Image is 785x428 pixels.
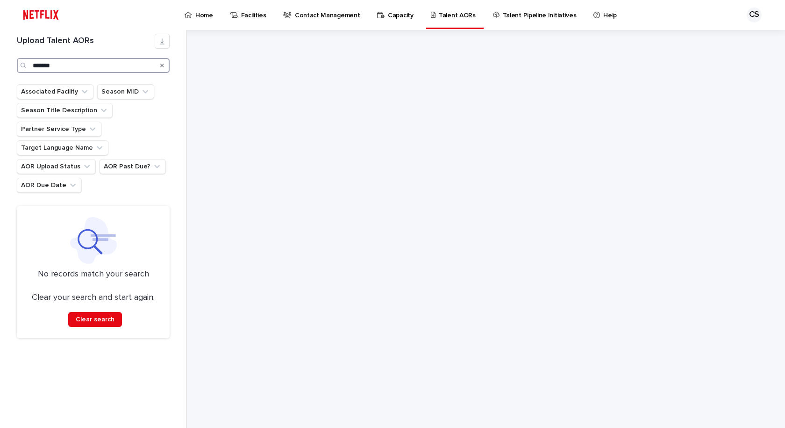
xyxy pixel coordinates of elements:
button: AOR Upload Status [17,159,96,174]
button: Season Title Description [17,103,113,118]
button: Associated Facility [17,84,93,99]
div: CS [747,7,762,22]
p: No records match your search [28,269,158,280]
button: Clear search [68,312,122,327]
button: AOR Past Due? [100,159,166,174]
button: Partner Service Type [17,122,101,137]
input: Search [17,58,170,73]
img: ifQbXi3ZQGMSEF7WDB7W [19,6,63,24]
p: Clear your search and start again. [32,293,155,303]
h1: Upload Talent AORs [17,36,155,46]
button: Target Language Name [17,140,108,155]
button: Season MID [97,84,154,99]
button: AOR Due Date [17,178,82,193]
span: Clear search [76,316,114,323]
